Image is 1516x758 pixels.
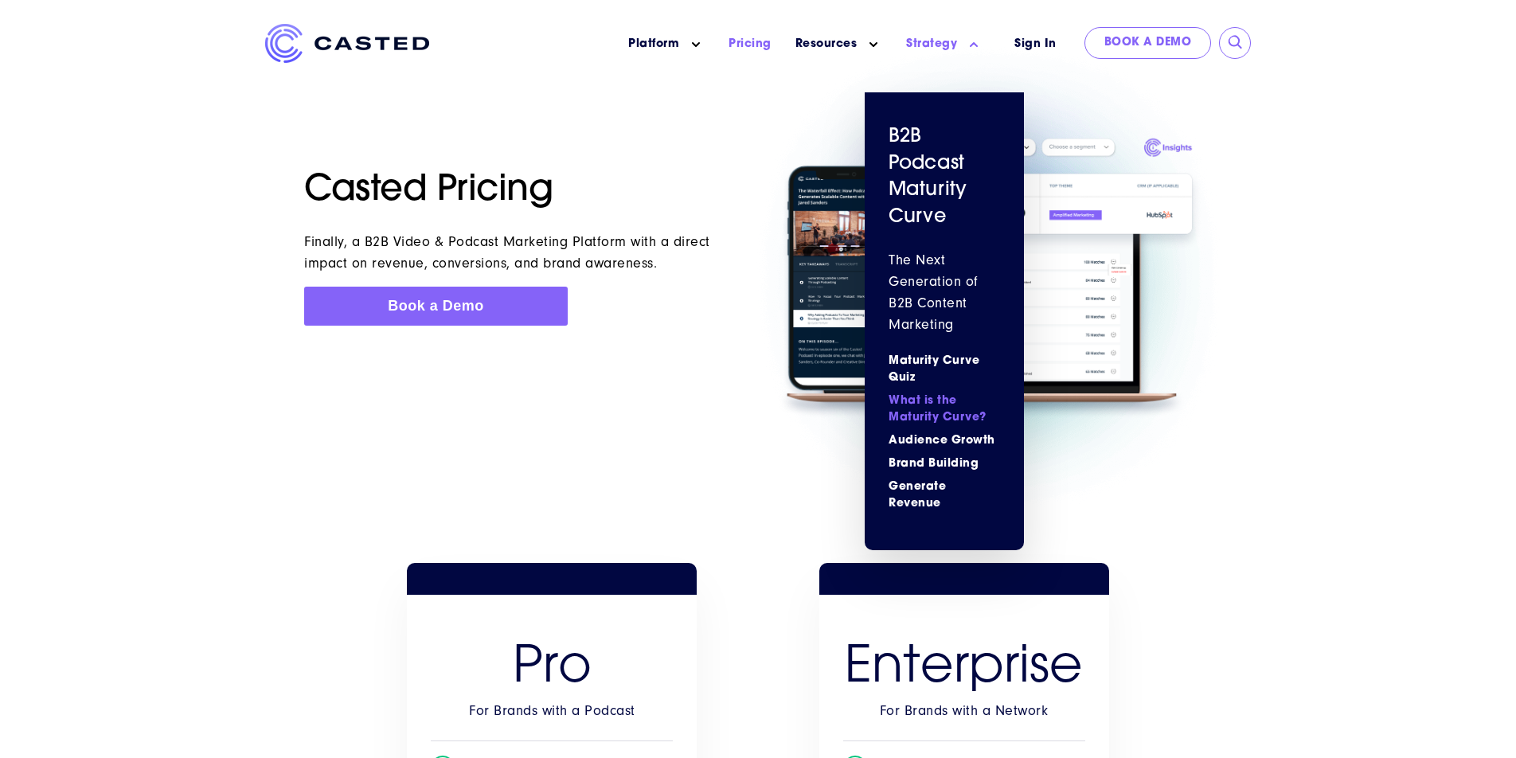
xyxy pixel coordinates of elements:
[729,36,772,53] a: Pricing
[906,36,957,53] a: Strategy
[994,27,1076,61] a: Sign In
[889,393,1000,426] a: What is the Maturity Curve?
[431,700,673,721] div: For Brands with a Podcast
[889,124,1000,231] h4: B2B Podcast Maturity Curve
[304,231,712,274] div: Finally, a B2B Video & Podcast Marketing Platform with a direct impact on revenue, conversions, a...
[889,432,1000,449] a: Audience Growth
[431,639,673,700] h3: Pro
[1084,27,1212,59] a: Book a Demo
[304,170,748,213] h1: Casted Pricing
[453,24,994,64] nav: Main menu
[889,249,1000,335] p: The Next Generation of B2B Content Marketing
[265,24,429,63] img: Casted_Logo_Horizontal_FullColor_PUR_BLUE
[795,36,858,53] a: Resources
[889,353,1000,386] a: Maturity Curve Quiz
[889,455,1000,472] a: Brand Building
[843,639,1085,700] h2: Enterprise
[1228,35,1244,51] input: Submit
[768,131,1212,426] img: prod_chot
[628,36,679,53] a: Platform
[388,298,484,314] span: Book a Demo
[843,700,1085,721] div: For Brands with a Network
[889,479,1000,512] a: Generate Revenue
[304,287,568,326] a: Book a Demo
